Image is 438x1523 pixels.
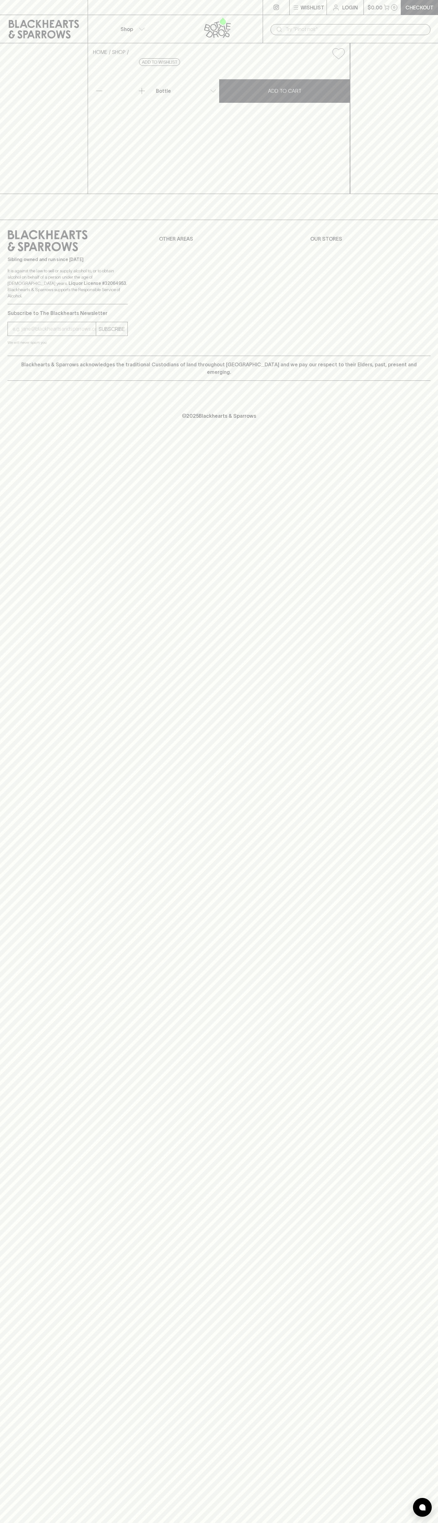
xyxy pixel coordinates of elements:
[156,87,171,95] p: Bottle
[99,325,125,333] p: SUBSCRIBE
[419,1504,425,1510] img: bubble-icon
[393,6,395,9] p: 0
[88,15,175,43] button: Shop
[342,4,358,11] p: Login
[12,361,426,376] p: Blackhearts & Sparrows acknowledges the traditional Custodians of land throughout [GEOGRAPHIC_DAT...
[88,64,350,194] img: 36459.png
[286,24,425,34] input: Try "Pinot noir"
[268,87,301,95] p: ADD TO CART
[310,235,430,243] p: OUR STORES
[368,4,383,11] p: $0.00
[69,281,126,286] strong: Liquor License #32064953
[96,322,127,336] button: SUBSCRIBE
[405,4,434,11] p: Checkout
[8,256,128,263] p: Sibling owned and run since [DATE]
[153,85,219,97] div: Bottle
[112,49,126,55] a: SHOP
[8,268,128,299] p: It is against the law to sell or supply alcohol to, or to obtain alcohol on behalf of a person un...
[8,339,128,346] p: We will never spam you
[13,324,96,334] input: e.g. jane@blackheartsandsparrows.com.au
[219,79,350,103] button: ADD TO CART
[93,49,107,55] a: HOME
[330,46,347,62] button: Add to wishlist
[139,58,180,66] button: Add to wishlist
[121,25,133,33] p: Shop
[159,235,279,243] p: OTHER AREAS
[301,4,324,11] p: Wishlist
[8,309,128,317] p: Subscribe to The Blackhearts Newsletter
